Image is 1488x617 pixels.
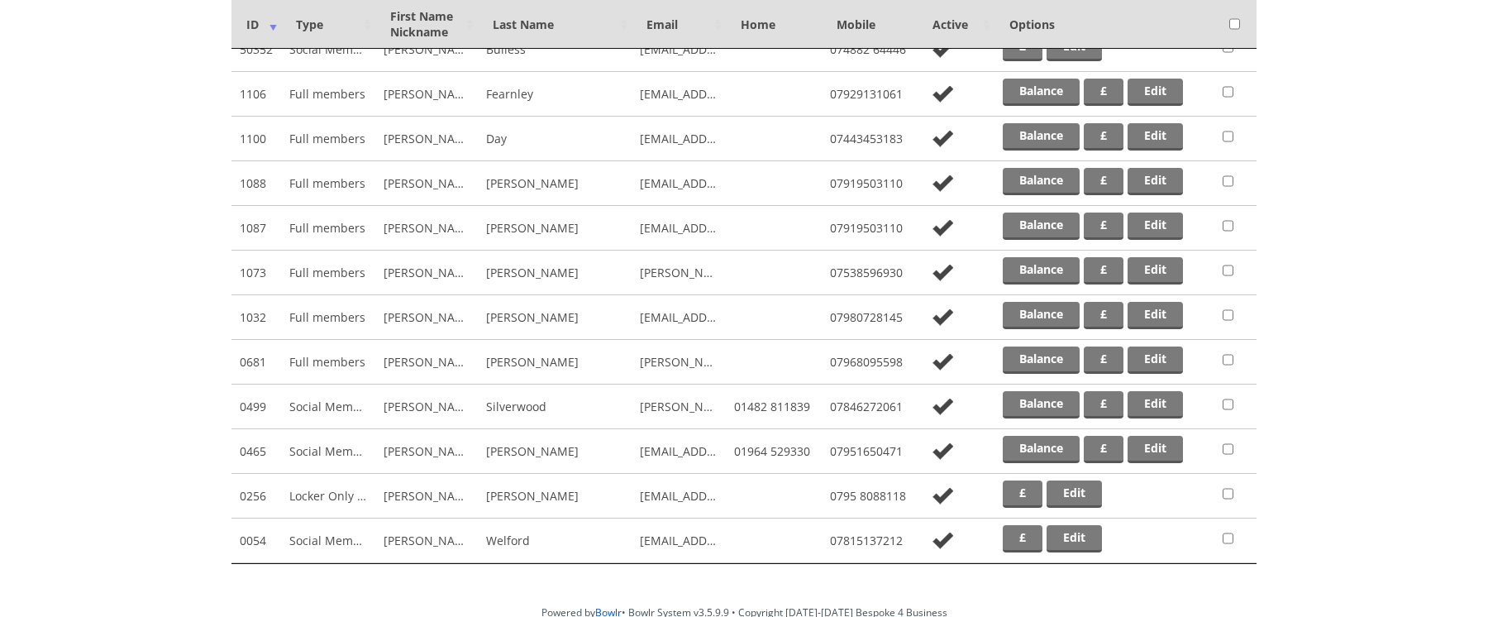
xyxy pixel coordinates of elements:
img: no [926,84,960,104]
img: no [926,485,960,506]
strong: £ [1019,529,1026,545]
a: £ [1084,123,1123,151]
a: £ [1084,436,1123,463]
a: Balance [1003,302,1080,329]
a: Edit [1128,79,1183,106]
a: Balance [1003,79,1080,106]
td: Full members [281,206,375,251]
td: Welford [478,519,632,563]
img: no [926,396,960,417]
td: [PERSON_NAME] [478,474,632,519]
a: Edit [1128,213,1183,240]
td: [PERSON_NAME] [375,27,478,72]
td: [EMAIL_ADDRESS][DOMAIN_NAME] [632,295,726,340]
a: Edit [1128,347,1183,374]
td: [PERSON_NAME] [375,385,478,429]
td: 07846272061 [822,385,918,429]
strong: £ [1100,351,1107,366]
td: Full members [281,295,375,340]
img: no [926,173,960,194]
td: [PERSON_NAME] [478,206,632,251]
a: Edit [1047,525,1102,552]
a: Edit [1047,481,1102,508]
td: [PERSON_NAME] [478,251,632,295]
strong: £ [1019,485,1026,500]
td: [PERSON_NAME] [375,519,478,563]
td: [EMAIL_ADDRESS][DOMAIN_NAME] [632,474,726,519]
td: 07951650471 [822,429,918,474]
td: 0795 8088118 [822,474,918,519]
td: 07929131061 [822,72,918,117]
a: Edit [1128,123,1183,151]
a: Balance [1003,257,1080,285]
strong: £ [1100,172,1107,188]
td: 07919503110 [822,206,918,251]
td: Fearnley [478,72,632,117]
td: Full members [281,251,375,295]
td: Social Members [281,27,375,72]
td: [PERSON_NAME][EMAIL_ADDRESS][PERSON_NAME][DOMAIN_NAME] [632,340,726,385]
strong: £ [1100,83,1107,98]
a: Edit [1128,257,1183,285]
img: no [926,262,960,283]
td: Full members [281,161,375,206]
td: 0499 [231,385,281,429]
img: no [926,218,960,238]
td: [EMAIL_ADDRESS][DOMAIN_NAME] [632,117,726,161]
td: Full members [281,340,375,385]
td: 07919503110 [822,161,918,206]
a: Edit [1128,391,1183,419]
td: [PERSON_NAME] [478,429,632,474]
td: [EMAIL_ADDRESS][DOMAIN_NAME] [632,72,726,117]
td: [EMAIL_ADDRESS][DOMAIN_NAME] [632,27,726,72]
td: [PERSON_NAME] [478,161,632,206]
td: Full members [281,117,375,161]
td: 07538596930 [822,251,918,295]
a: £ [1084,79,1123,106]
td: Social Members [281,385,375,429]
td: 1032 [231,295,281,340]
td: 01964 529330 [726,429,822,474]
a: Edit [1128,436,1183,463]
a: Balance [1003,168,1080,195]
td: [PERSON_NAME] [478,340,632,385]
td: 0054 [231,519,281,563]
td: Locker Only - not a member [281,474,375,519]
td: Bulless [478,27,632,72]
a: Edit [1128,302,1183,329]
a: Balance [1003,347,1080,374]
td: 0465 [231,429,281,474]
strong: £ [1100,440,1107,456]
td: Silverwood [478,385,632,429]
td: 1100 [231,117,281,161]
td: [EMAIL_ADDRESS][DOMAIN_NAME] [632,161,726,206]
img: no [926,39,960,60]
td: [PERSON_NAME] [375,117,478,161]
td: 0681 [231,340,281,385]
a: Balance [1003,213,1080,240]
td: 50352 [231,27,281,72]
strong: £ [1100,306,1107,322]
td: 07980728145 [822,295,918,340]
td: [PERSON_NAME] [375,206,478,251]
img: no [926,441,960,462]
img: no [926,530,960,551]
td: 1087 [231,206,281,251]
td: 07815137212 [822,519,918,563]
td: Social Members [281,429,375,474]
strong: £ [1100,217,1107,232]
td: [PERSON_NAME] [375,251,478,295]
a: £ [1084,302,1123,329]
a: £ [1084,347,1123,374]
a: Balance [1003,436,1080,463]
td: 1106 [231,72,281,117]
a: Balance [1003,391,1080,419]
td: 07968095598 [822,340,918,385]
a: £ [1003,481,1042,508]
a: £ [1084,168,1123,195]
a: £ [1084,391,1123,419]
a: Edit [1128,168,1183,195]
img: no [926,352,960,372]
img: no [926,307,960,328]
td: 1073 [231,251,281,295]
